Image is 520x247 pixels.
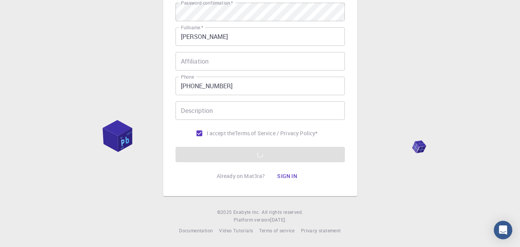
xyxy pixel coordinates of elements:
span: Platform version [234,216,270,224]
p: Terms of Service / Privacy Policy * [235,129,318,137]
a: Terms of service [259,227,294,235]
span: I accept the [207,129,235,137]
span: Terms of service [259,227,294,234]
span: [DATE] . [270,217,286,223]
a: Documentation [179,227,213,235]
a: Video Tutorials [219,227,253,235]
label: Fullname [181,24,203,31]
a: Exabyte Inc. [233,208,260,216]
button: Sign in [271,168,303,184]
a: Terms of Service / Privacy Policy* [235,129,318,137]
a: [DATE]. [270,216,286,224]
span: Exabyte Inc. [233,209,260,215]
span: Privacy statement [301,227,341,234]
span: All rights reserved. [262,208,303,216]
p: Already on Mat3ra? [217,172,265,180]
div: Open Intercom Messenger [494,221,512,239]
span: Documentation [179,227,213,234]
a: Privacy statement [301,227,341,235]
label: Phone [181,74,194,80]
span: Video Tutorials [219,227,253,234]
span: © 2025 [217,208,233,216]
